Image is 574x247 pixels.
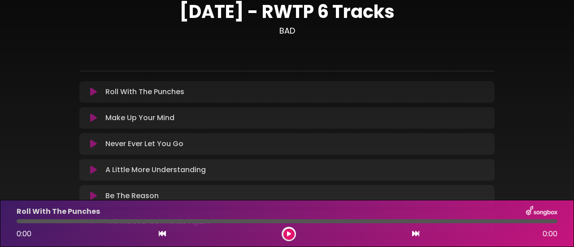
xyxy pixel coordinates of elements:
[105,165,206,175] p: A Little More Understanding
[105,87,184,97] p: Roll With The Punches
[526,206,557,217] img: songbox-logo-white.png
[543,229,557,239] span: 0:00
[79,1,495,22] h1: [DATE] - RWTP 6 Tracks
[105,191,159,201] p: Be The Reason
[105,113,174,123] p: Make Up Your Mind
[17,229,31,239] span: 0:00
[17,206,100,217] p: Roll With The Punches
[105,139,183,149] p: Never Ever Let You Go
[79,26,495,36] h3: BAD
